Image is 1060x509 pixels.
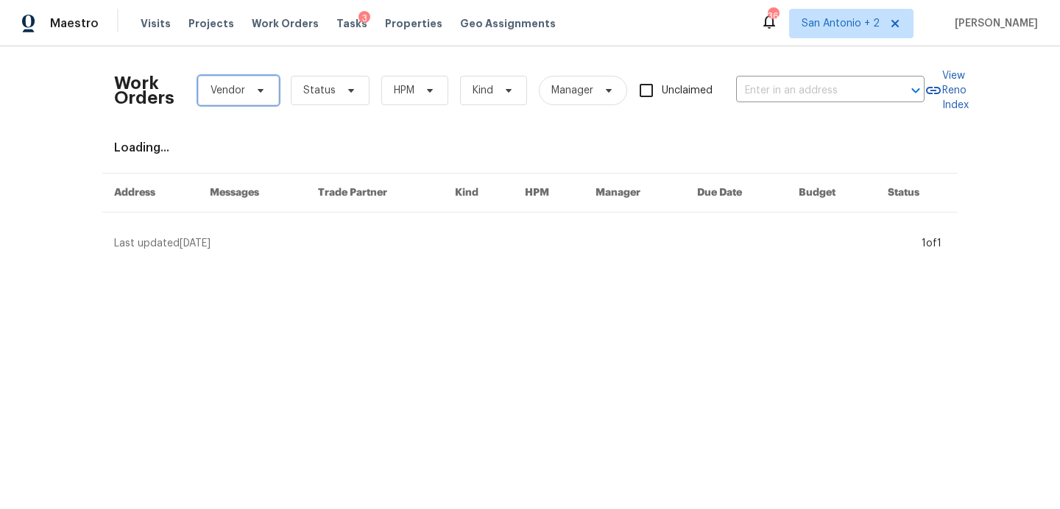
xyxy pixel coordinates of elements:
th: Budget [787,174,876,213]
span: Unclaimed [662,83,713,99]
th: Status [876,174,958,213]
h2: Work Orders [114,76,174,105]
th: Messages [198,174,306,213]
span: Vendor [211,83,245,98]
input: Enter in an address [736,79,883,102]
span: San Antonio + 2 [802,16,880,31]
button: Open [905,80,926,101]
span: Kind [473,83,493,98]
div: Last updated [114,236,917,251]
th: HPM [513,174,584,213]
span: Geo Assignments [460,16,556,31]
span: Status [303,83,336,98]
span: Visits [141,16,171,31]
th: Manager [584,174,685,213]
span: HPM [394,83,414,98]
th: Address [102,174,198,213]
th: Kind [443,174,513,213]
div: Loading... [114,140,946,155]
span: Projects [188,16,234,31]
div: 3 [358,11,370,26]
a: View Reno Index [925,68,969,113]
span: Manager [551,83,593,98]
div: 1 of 1 [922,236,941,251]
span: [DATE] [180,238,211,249]
span: Properties [385,16,442,31]
div: 36 [768,9,778,24]
span: Work Orders [252,16,319,31]
span: Tasks [336,18,367,29]
th: Trade Partner [306,174,444,213]
th: Due Date [685,174,787,213]
span: Maestro [50,16,99,31]
span: [PERSON_NAME] [949,16,1038,31]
